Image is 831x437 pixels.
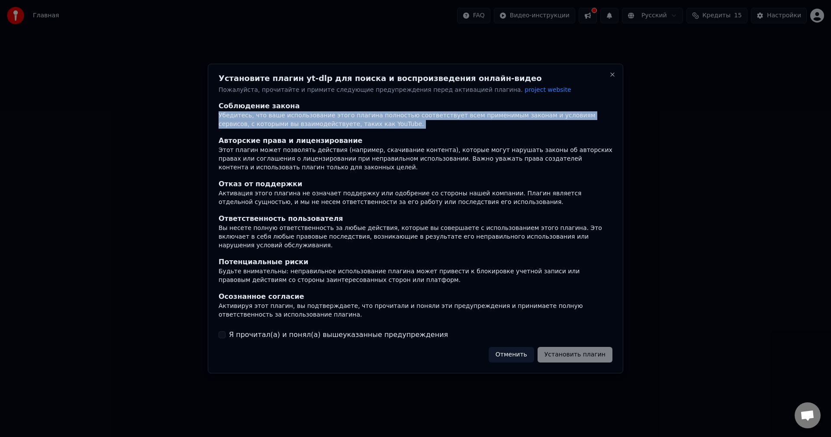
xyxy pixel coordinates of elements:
[219,101,612,112] div: Соблюдение закона
[219,190,612,207] div: Активация этого плагина не означает поддержку или одобрение со стороны нашей компании. Плагин явл...
[525,86,571,93] span: project website
[219,179,612,190] div: Отказ от поддержки
[219,86,612,94] p: Пожалуйста, прочитайте и примите следующие предупреждения перед активацией плагина.
[219,112,612,129] div: Убедитесь, что ваше использование этого плагина полностью соответствует всем применимым законам и...
[219,136,612,146] div: Авторские права и лицензирование
[489,347,534,363] button: Отменить
[219,291,612,302] div: Осознанное согласие
[219,146,612,172] div: Этот плагин может позволять действия (например, скачивание контента), которые могут нарушать зако...
[219,257,612,267] div: Потенциальные риски
[219,224,612,250] div: Вы несете полную ответственность за любые действия, которые вы совершаете с использованием этого ...
[219,74,612,82] h2: Установите плагин yt-dlp для поиска и воспроизведения онлайн-видео
[219,214,612,224] div: Ответственность пользователя
[219,302,612,319] div: Активируя этот плагин, вы подтверждаете, что прочитали и поняли эти предупреждения и принимаете п...
[219,267,612,285] div: Будьте внимательны: неправильное использование плагина может привести к блокировке учетной записи...
[229,330,448,340] label: Я прочитал(а) и понял(а) вышеуказанные предупреждения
